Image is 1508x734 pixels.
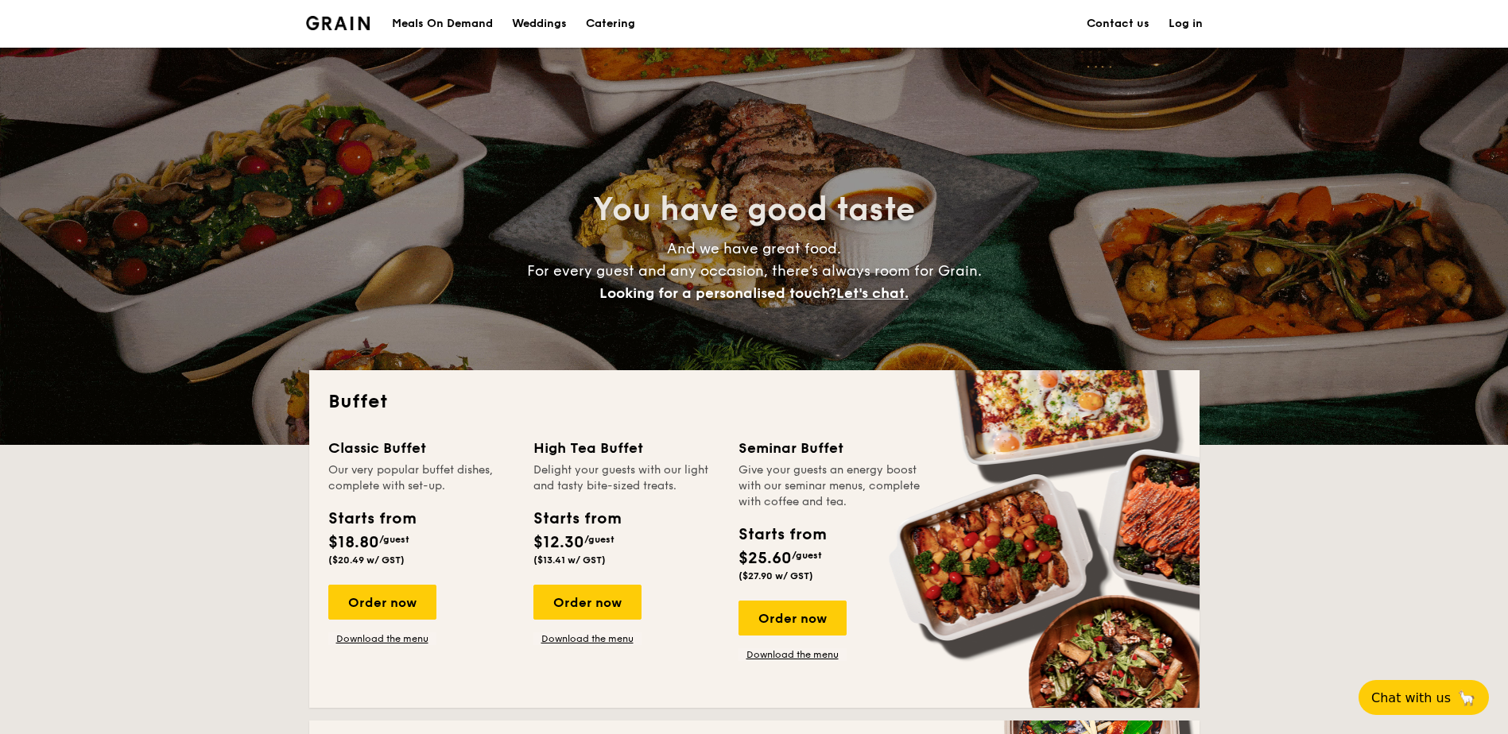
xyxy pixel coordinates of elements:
span: ($20.49 w/ GST) [328,554,405,566]
div: Seminar Buffet [738,437,925,459]
span: $12.30 [533,533,584,552]
a: Logotype [306,16,370,30]
a: Download the menu [738,648,847,661]
div: Order now [328,585,436,620]
img: Grain [306,16,370,30]
div: Our very popular buffet dishes, complete with set-up. [328,462,514,494]
span: /guest [792,550,822,561]
span: 🦙 [1457,689,1476,707]
span: $25.60 [738,549,792,568]
div: Give your guests an energy boost with our seminar menus, complete with coffee and tea. [738,462,925,510]
span: Let's chat. [836,284,909,302]
a: Download the menu [328,632,436,645]
span: Chat with us [1371,690,1451,705]
div: High Tea Buffet [533,437,719,459]
a: Download the menu [533,632,642,645]
div: Starts from [328,507,415,531]
div: Order now [738,601,847,635]
div: Starts from [533,507,620,531]
span: $18.80 [328,533,379,552]
div: Starts from [738,523,825,547]
span: ($13.41 w/ GST) [533,554,606,566]
div: Classic Buffet [328,437,514,459]
button: Chat with us🦙 [1359,680,1489,715]
div: Delight your guests with our light and tasty bite-sized treats. [533,462,719,494]
span: /guest [379,534,409,545]
span: /guest [584,534,614,545]
h2: Buffet [328,389,1180,415]
div: Order now [533,585,642,620]
span: ($27.90 w/ GST) [738,570,813,581]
